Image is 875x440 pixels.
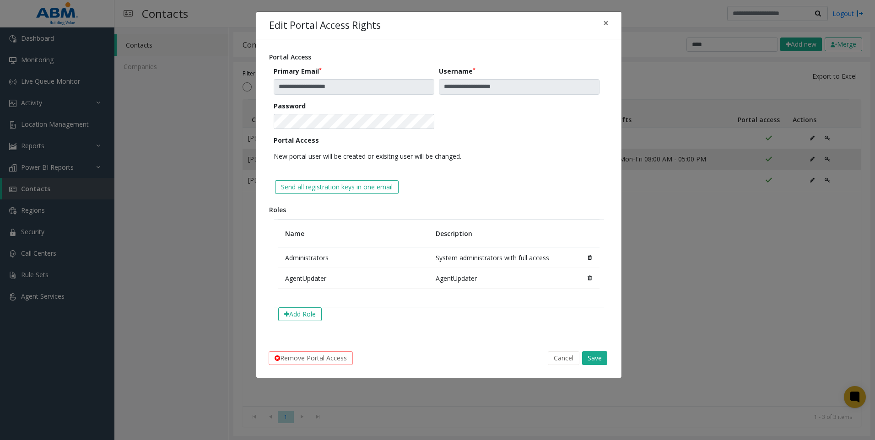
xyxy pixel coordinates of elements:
span: Portal Access [269,53,311,61]
button: Cancel [548,351,579,365]
th: Name [278,220,429,247]
button: Close [597,12,615,34]
td: System administrators with full access [429,247,580,268]
th: Description [429,220,580,247]
label: Username [439,66,475,76]
label: Primary Email [274,66,322,76]
td: AgentUpdater [429,268,580,289]
button: Send all registration keys in one email [275,180,399,194]
p: New portal user will be created or exisitng user will be changed. [274,148,600,164]
span: Roles [269,205,286,214]
button: Remove Portal Access [269,351,353,365]
td: Administrators [278,247,429,268]
label: Portal Access [274,135,319,145]
h4: Edit Portal Access Rights [269,18,381,33]
span: × [603,16,609,29]
button: Add Role [278,307,322,321]
td: AgentUpdater [278,268,429,289]
button: Save [582,351,607,365]
label: Password [274,101,306,111]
